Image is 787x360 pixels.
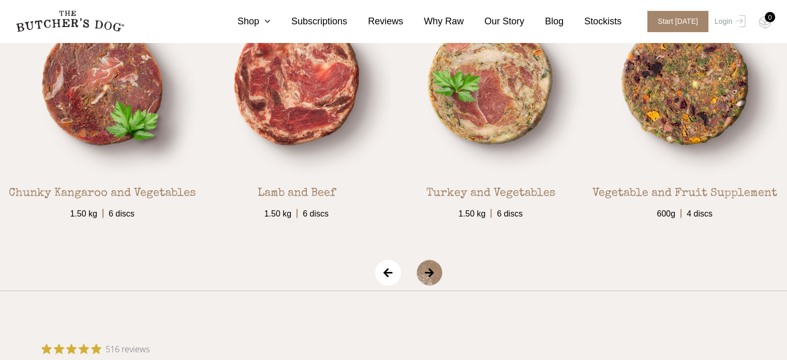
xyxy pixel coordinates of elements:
[712,11,746,32] a: Login
[524,15,563,28] a: Blog
[347,15,403,28] a: Reviews
[102,202,140,220] span: 6 discs
[259,202,296,220] span: 1.50 kg
[765,12,775,22] div: 0
[217,15,271,28] a: Shop
[417,260,468,285] span: Next
[403,15,464,28] a: Why Raw
[647,11,708,32] span: Start [DATE]
[464,15,524,28] a: Our Story
[271,15,347,28] a: Subscriptions
[296,202,334,220] span: 6 discs
[426,177,555,202] div: Turkey and Vegetables
[41,343,101,354] div: 4.9 out of 5 stars
[9,177,196,202] div: Chunky Kangaroo and Vegetables
[375,260,401,285] span: Previous
[106,342,150,355] span: 516 reviews
[637,11,712,32] a: Start [DATE]
[563,15,621,28] a: Stockists
[759,16,771,29] img: TBD_Cart-Empty.png
[258,177,335,202] div: Lamb and Beef
[651,202,680,220] span: 600g
[453,202,491,220] span: 1.50 kg
[491,202,528,220] span: 6 discs
[65,202,102,220] span: 1.50 kg
[592,177,777,202] div: Vegetable and Fruit Supplement
[680,202,718,220] span: 4 discs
